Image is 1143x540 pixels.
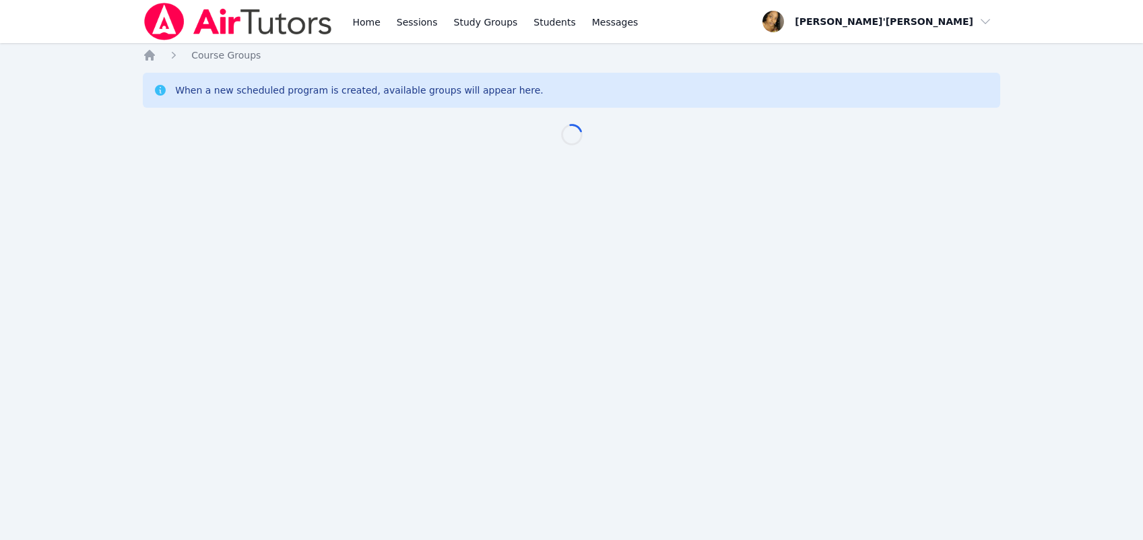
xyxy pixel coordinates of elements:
[592,15,639,29] span: Messages
[191,48,261,62] a: Course Groups
[143,48,1000,62] nav: Breadcrumb
[175,83,544,97] div: When a new scheduled program is created, available groups will appear here.
[143,3,333,40] img: Air Tutors
[191,50,261,61] span: Course Groups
